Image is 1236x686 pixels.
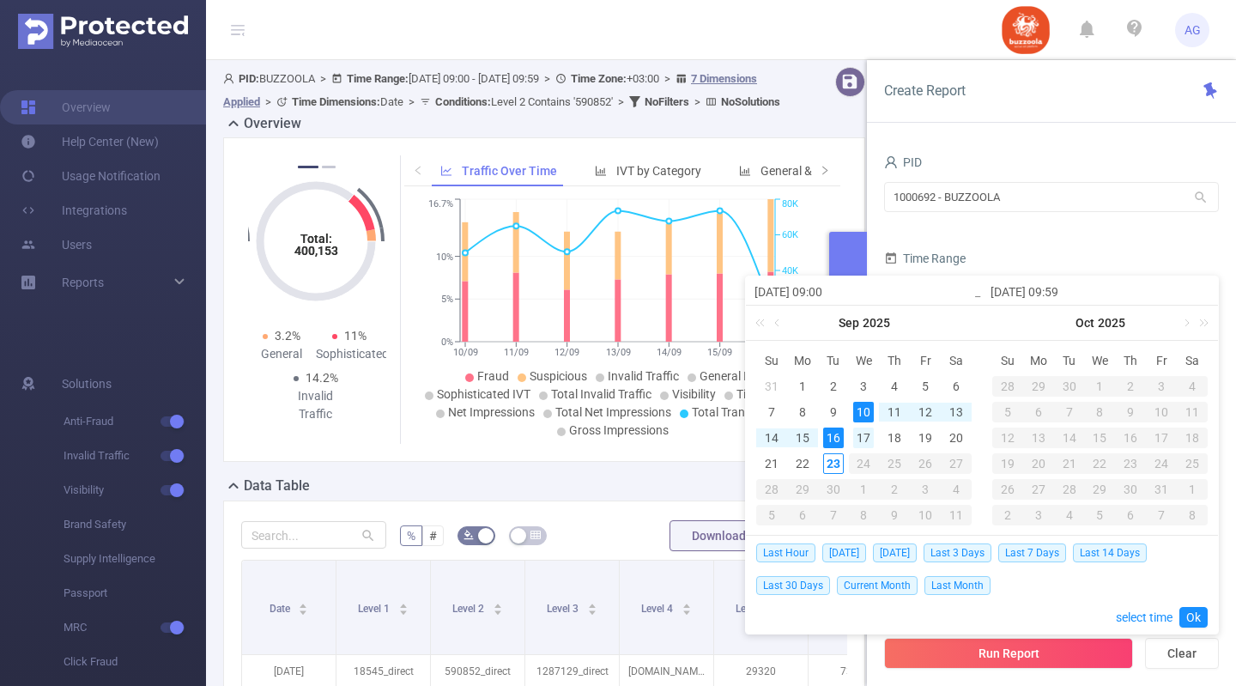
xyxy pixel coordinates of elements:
h2: Overview [244,113,301,134]
td: October 4, 2025 [1177,373,1208,399]
div: 11 [1177,402,1208,422]
div: 20 [1023,453,1054,474]
span: IVT by Category [616,164,701,178]
tspan: 16.7% [428,199,453,210]
span: 11% [344,329,367,343]
span: We [1085,353,1116,368]
td: September 24, 2025 [849,451,880,477]
span: Tu [818,353,849,368]
span: Th [879,353,910,368]
div: 1 [1177,479,1208,500]
span: Invalid Traffic [64,439,206,473]
td: November 3, 2025 [1023,502,1054,528]
td: October 8, 2025 [849,502,880,528]
td: September 29, 2025 [1023,373,1054,399]
a: Next month (PageDown) [1178,306,1193,340]
div: 3 [910,479,941,500]
div: 14 [761,428,782,448]
th: Wed [849,348,880,373]
span: Traffic Over Time [462,164,557,178]
td: September 27, 2025 [941,451,972,477]
span: > [260,95,276,108]
h2: Data Table [244,476,310,496]
div: 3 [1146,376,1177,397]
span: AG [1184,13,1201,47]
td: September 4, 2025 [879,373,910,399]
button: 2 [322,166,336,168]
div: 2 [879,479,910,500]
div: 5 [992,402,1023,422]
a: select time [1116,601,1172,634]
div: 16 [1115,428,1146,448]
div: 13 [946,402,966,422]
div: 10 [853,402,874,422]
td: September 19, 2025 [910,425,941,451]
td: October 28, 2025 [1054,477,1085,502]
span: Fr [910,353,941,368]
span: Mo [787,353,818,368]
td: September 30, 2025 [818,477,849,502]
td: October 10, 2025 [1146,399,1177,425]
span: Sa [941,353,972,368]
td: October 24, 2025 [1146,451,1177,477]
td: October 1, 2025 [849,477,880,502]
span: > [613,95,629,108]
td: October 4, 2025 [941,477,972,502]
i: icon: bar-chart [595,165,607,177]
div: General [248,345,316,363]
span: Su [756,353,787,368]
span: BUZZOOLA [DATE] 09:00 - [DATE] 09:59 +03:00 [223,72,780,108]
a: Oct [1074,306,1096,340]
button: Clear [1145,638,1219,669]
span: Create Report [884,82,966,99]
button: Download PDF [669,520,793,551]
td: September 1, 2025 [787,373,818,399]
td: November 4, 2025 [1054,502,1085,528]
td: October 1, 2025 [1085,373,1116,399]
span: > [315,72,331,85]
b: Time Zone: [571,72,627,85]
th: Tue [1054,348,1085,373]
th: Sat [941,348,972,373]
div: 12 [992,428,1023,448]
td: October 20, 2025 [1023,451,1054,477]
div: 24 [1146,453,1177,474]
td: October 2, 2025 [1115,373,1146,399]
div: 22 [792,453,813,474]
td: September 10, 2025 [849,399,880,425]
div: 28 [992,376,1023,397]
div: 25 [1177,453,1208,474]
i: icon: user [223,73,239,84]
tspan: 60K [782,230,798,241]
div: 16 [823,428,844,448]
td: October 5, 2025 [992,399,1023,425]
div: 26 [910,453,941,474]
i: icon: user [884,155,898,169]
span: Gross Impressions [569,423,669,437]
td: October 3, 2025 [1146,373,1177,399]
td: September 28, 2025 [992,373,1023,399]
input: Search... [241,521,386,549]
td: September 25, 2025 [879,451,910,477]
td: September 16, 2025 [818,425,849,451]
td: September 13, 2025 [941,399,972,425]
b: No Solutions [721,95,780,108]
a: Next year (Control + right) [1190,306,1212,340]
td: September 22, 2025 [787,451,818,477]
td: October 14, 2025 [1054,425,1085,451]
span: > [539,72,555,85]
i: icon: bg-colors [463,530,474,540]
td: October 27, 2025 [1023,477,1054,502]
a: 2025 [861,306,892,340]
div: 29 [1085,479,1116,500]
div: 8 [792,402,813,422]
td: September 30, 2025 [1054,373,1085,399]
div: 5 [1085,505,1116,525]
div: 2 [992,505,1023,525]
span: Solutions [62,367,112,401]
td: October 11, 2025 [941,502,972,528]
div: 3 [1023,505,1054,525]
div: 18 [884,428,905,448]
span: Sa [1177,353,1208,368]
td: September 29, 2025 [787,477,818,502]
